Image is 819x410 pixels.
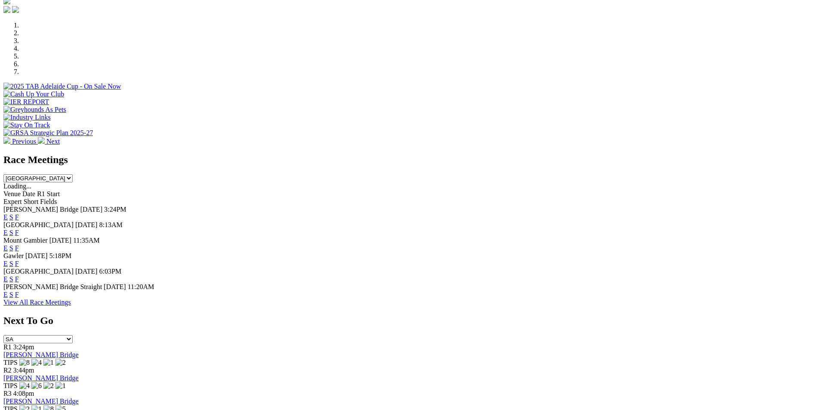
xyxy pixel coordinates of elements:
[49,237,72,244] span: [DATE]
[12,6,19,13] img: twitter.svg
[3,268,74,275] span: [GEOGRAPHIC_DATA]
[9,260,13,267] a: S
[13,390,34,397] span: 4:08pm
[128,283,154,290] span: 11:20AM
[3,291,8,298] a: E
[3,106,66,114] img: Greyhounds As Pets
[3,114,51,121] img: Industry Links
[75,268,98,275] span: [DATE]
[55,359,66,367] img: 2
[3,299,71,306] a: View All Race Meetings
[40,198,57,205] span: Fields
[3,229,8,236] a: E
[3,137,10,144] img: chevron-left-pager-white.svg
[31,359,42,367] img: 4
[3,382,18,389] span: TIPS
[99,221,123,228] span: 8:13AM
[3,283,102,290] span: [PERSON_NAME] Bridge Straight
[55,382,66,390] img: 1
[3,198,22,205] span: Expert
[3,154,816,166] h2: Race Meetings
[3,244,8,252] a: E
[15,244,19,252] a: F
[3,129,93,137] img: GRSA Strategic Plan 2025-27
[80,206,103,213] span: [DATE]
[3,206,79,213] span: [PERSON_NAME] Bridge
[15,213,19,221] a: F
[13,343,34,351] span: 3:24pm
[9,291,13,298] a: S
[104,206,126,213] span: 3:24PM
[3,275,8,283] a: E
[31,382,42,390] img: 6
[38,137,45,144] img: chevron-right-pager-white.svg
[75,221,98,228] span: [DATE]
[43,382,54,390] img: 2
[3,190,21,197] span: Venue
[22,190,35,197] span: Date
[43,359,54,367] img: 1
[3,374,79,382] a: [PERSON_NAME] Bridge
[3,351,79,358] a: [PERSON_NAME] Bridge
[3,221,74,228] span: [GEOGRAPHIC_DATA]
[15,260,19,267] a: F
[104,283,126,290] span: [DATE]
[15,275,19,283] a: F
[3,367,12,374] span: R2
[9,244,13,252] a: S
[19,359,30,367] img: 8
[24,198,39,205] span: Short
[73,237,100,244] span: 11:35AM
[3,213,8,221] a: E
[3,83,121,90] img: 2025 TAB Adelaide Cup - On Sale Now
[46,138,60,145] span: Next
[3,359,18,366] span: TIPS
[3,98,49,106] img: IER REPORT
[3,90,64,98] img: Cash Up Your Club
[25,252,48,259] span: [DATE]
[3,6,10,13] img: facebook.svg
[3,315,816,327] h2: Next To Go
[3,252,24,259] span: Gawler
[9,213,13,221] a: S
[15,229,19,236] a: F
[3,390,12,397] span: R3
[38,138,60,145] a: Next
[3,260,8,267] a: E
[19,382,30,390] img: 4
[9,275,13,283] a: S
[3,138,38,145] a: Previous
[9,229,13,236] a: S
[99,268,122,275] span: 6:03PM
[3,237,48,244] span: Mount Gambier
[15,291,19,298] a: F
[3,121,50,129] img: Stay On Track
[3,343,12,351] span: R1
[12,138,36,145] span: Previous
[37,190,60,197] span: R1 Start
[3,398,79,405] a: [PERSON_NAME] Bridge
[13,367,34,374] span: 3:44pm
[49,252,72,259] span: 5:18PM
[3,182,31,190] span: Loading...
